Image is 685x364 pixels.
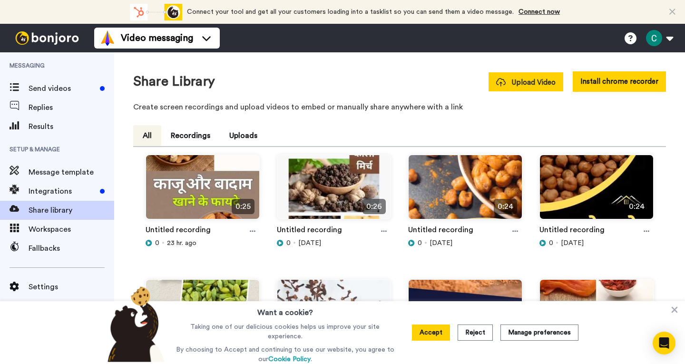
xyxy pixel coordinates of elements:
span: Message template [29,167,114,178]
img: bj-logo-header-white.svg [11,31,83,45]
span: Replies [29,102,114,113]
div: animation [130,4,182,20]
img: b13bfdb5-34fa-4cc0-a51e-9cc4125ae47b_thumbnail_source_1755580127.jpg [146,280,259,352]
img: b785d6fe-5291-4cdf-8dca-00c1bdb32a46_thumbnail_source_1755498311.jpg [277,280,391,352]
p: Create screen recordings and upload videos to embed or manually share anywhere with a link [133,101,666,113]
button: Upload Video [489,72,563,91]
div: [DATE] [277,238,391,248]
a: Untitled recording [539,224,605,238]
div: [DATE] [408,238,522,248]
img: cadf25fc-faad-4443-a14c-90ae50568ca4_thumbnail_source_1755321770.jpg [540,280,653,352]
span: 0:26 [362,199,386,214]
p: By choosing to Accept and continuing to use our website, you agree to our . [174,345,397,364]
a: Untitled recording [146,224,211,238]
button: Accept [412,325,450,341]
span: Workspaces [29,224,114,235]
span: 0 [418,238,422,248]
button: Uploads [220,125,267,146]
button: Manage preferences [500,325,578,341]
span: Fallbacks [29,243,114,254]
span: Integrations [29,186,96,197]
span: Share library [29,205,114,216]
img: 7ad22104-031f-4f44-b48a-5386f7c4d3d9_thumbnail_source_1755840322.jpg [277,155,391,227]
img: 99475acd-fd42-4c05-be52-642258aa9276_thumbnail_source_1755926552.jpg [146,155,259,227]
span: Results [29,121,114,132]
span: 0 [155,238,159,248]
span: 0:25 [232,199,254,214]
h1: Share Library [133,74,215,89]
button: Reject [458,325,493,341]
a: Untitled recording [277,224,342,238]
span: Upload Video [496,78,556,88]
button: All [133,125,161,146]
span: 0:24 [625,199,648,214]
img: d81a0065-9017-4e58-83d5-6a957cc8bdef_thumbnail_source_1755407806.jpg [409,280,522,352]
div: 23 hr. ago [146,238,260,248]
a: Cookie Policy [268,356,311,363]
span: Send videos [29,83,96,94]
h3: Want a cookie? [257,301,313,318]
span: Video messaging [121,31,193,45]
p: Taking one of our delicious cookies helps us improve your site experience. [174,322,397,341]
img: vm-color.svg [100,30,115,46]
span: 0:24 [494,199,517,214]
button: Recordings [161,125,220,146]
a: Untitled recording [408,224,473,238]
div: Open Intercom Messenger [653,332,675,354]
img: d58fbf50-c66d-4adf-b546-630fed19a415_thumbnail_source_1755754585.jpg [409,155,522,227]
img: e5e85452-bc3b-474c-9da5-9c2486795f8f_thumbnail_source_1755666636.jpg [540,155,653,227]
a: Connect now [519,9,560,15]
span: 0 [549,238,553,248]
img: bear-with-cookie.png [99,286,169,362]
div: [DATE] [539,238,654,248]
button: Install chrome recorder [573,71,666,92]
span: Settings [29,281,114,293]
span: 0 [286,238,291,248]
span: Connect your tool and get all your customers loading into a tasklist so you can send them a video... [187,9,514,15]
